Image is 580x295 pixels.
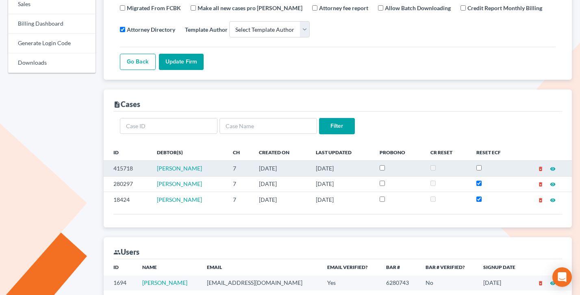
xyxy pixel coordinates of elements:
a: [PERSON_NAME] [142,279,187,286]
td: No [419,275,477,291]
a: Go Back [120,54,156,70]
label: Credit Report Monthly Billing [467,4,542,12]
i: visibility [550,280,556,286]
i: visibility [550,181,556,187]
div: Cases [113,99,140,109]
td: 415718 [104,161,150,176]
div: Open Intercom Messenger [552,267,572,287]
td: [DATE] [252,161,309,176]
th: Debtor(s) [150,144,226,160]
a: [PERSON_NAME] [157,196,202,203]
td: 18424 [104,192,150,208]
th: Email [200,259,321,275]
a: visibility [550,180,556,187]
input: Filter [319,118,355,134]
div: Users [113,247,139,257]
a: delete_forever [538,180,543,187]
td: [DATE] [309,161,373,176]
td: 7 [226,161,252,176]
a: [PERSON_NAME] [157,180,202,187]
i: delete_forever [538,197,543,203]
label: Allow Batch Downloading [385,4,451,12]
i: delete_forever [538,280,543,286]
label: Template Author [185,25,228,34]
label: Attorney fee report [319,4,368,12]
a: visibility [550,165,556,172]
input: Case ID [120,118,217,134]
i: visibility [550,197,556,203]
input: Update Firm [159,54,204,70]
td: [DATE] [477,275,527,291]
th: Signup Date [477,259,527,275]
a: Downloads [8,53,96,73]
th: ID [104,259,136,275]
input: Case Name [219,118,317,134]
a: delete_forever [538,165,543,172]
td: [DATE] [252,176,309,192]
th: Last Updated [309,144,373,160]
th: ID [104,144,150,160]
a: [PERSON_NAME] [157,165,202,172]
td: Yes [321,275,380,291]
a: delete_forever [538,196,543,203]
a: Generate Login Code [8,34,96,53]
a: delete_forever [538,279,543,286]
td: [DATE] [252,192,309,208]
td: [DATE] [309,176,373,192]
i: group [113,249,121,256]
td: 7 [226,176,252,192]
td: [EMAIL_ADDRESS][DOMAIN_NAME] [200,275,321,291]
label: Make all new cases pro [PERSON_NAME] [198,4,302,12]
th: CR Reset [424,144,470,160]
i: delete_forever [538,181,543,187]
th: ProBono [373,144,424,160]
th: Email Verified? [321,259,380,275]
td: 280297 [104,176,150,192]
td: 1694 [104,275,136,291]
label: Migrated From FCBK [127,4,181,12]
i: visibility [550,166,556,172]
i: description [113,101,121,108]
th: Reset ECF [470,144,519,160]
a: visibility [550,279,556,286]
label: Attorney Directory [127,25,175,34]
th: Name [136,259,200,275]
td: 7 [226,192,252,208]
th: Created On [252,144,309,160]
th: Bar # [380,259,419,275]
th: Bar # Verified? [419,259,477,275]
td: [DATE] [309,192,373,208]
td: 6280743 [380,275,419,291]
th: Ch [226,144,252,160]
a: visibility [550,196,556,203]
a: Billing Dashboard [8,14,96,34]
i: delete_forever [538,166,543,172]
